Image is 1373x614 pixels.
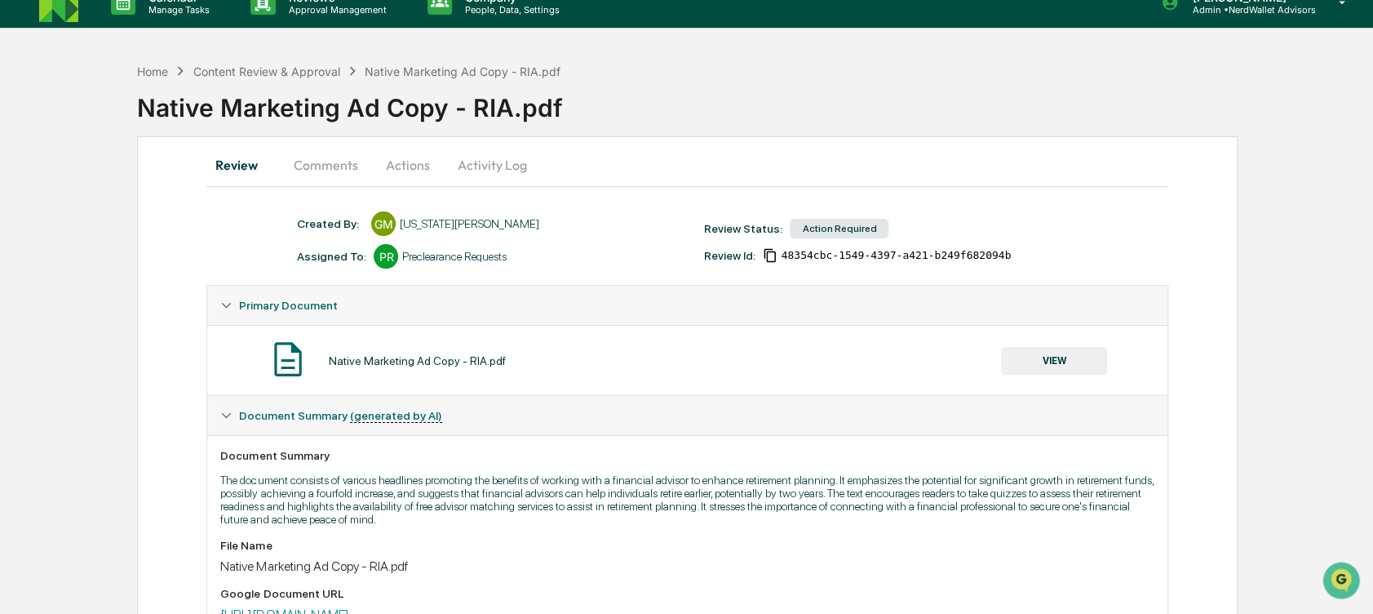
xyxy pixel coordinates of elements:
[162,361,197,373] span: Pylon
[444,145,539,185] button: Activity Log
[206,145,280,185] button: Review
[207,286,1167,325] div: Primary Document
[16,125,46,154] img: 1746055101610-c473b297-6a78-478c-a979-82029cc54cd1
[1001,347,1107,375] button: VIEW
[16,181,109,194] div: Past conversations
[34,125,64,154] img: 8933085812038_c878075ebb4cc5468115_72.jpg
[239,409,442,422] span: Document Summary
[253,178,297,198] button: See all
[239,299,338,312] span: Primary Document
[33,223,46,236] img: 1746055101610-c473b297-6a78-478c-a979-82029cc54cd1
[370,145,444,185] button: Actions
[374,244,398,269] div: PR
[51,222,132,235] span: [PERSON_NAME]
[220,558,1154,574] div: Native Marketing Ad Copy - RIA.pdf
[350,409,442,423] u: (generated by AI)
[268,339,308,380] img: Document Icon
[276,4,395,16] p: Approval Management
[16,323,29,336] div: 🔎
[207,396,1167,435] div: Document Summary (generated by AI)
[137,80,1373,122] div: Native Marketing Ad Copy - RIA.pdf
[33,290,105,306] span: Preclearance
[399,217,538,230] div: [US_STATE][PERSON_NAME]
[115,360,197,373] a: Powered byPylon
[135,290,202,306] span: Attestations
[296,217,363,230] div: Created By: ‎ ‎
[296,250,365,263] div: Assigned To:
[207,325,1167,395] div: Primary Document
[73,141,224,154] div: We're available if you need us!
[781,249,1011,262] span: 48354cbc-1549-4397-a421-b249f682094b
[135,222,141,235] span: •
[280,145,370,185] button: Comments
[33,321,103,337] span: Data Lookup
[365,65,560,78] div: Native Marketing Ad Copy - RIA.pdf
[220,587,1154,600] div: Google Document URL
[16,291,29,305] div: 🖐️
[220,539,1154,552] div: File Name
[206,145,1167,185] div: secondary tabs example
[10,283,112,313] a: 🖐️Preclearance
[193,65,340,78] div: Content Review & Approval
[135,4,218,16] p: Manage Tasks
[10,314,109,344] a: 🔎Data Lookup
[329,354,506,367] div: Native Marketing Ad Copy - RIA.pdf
[144,222,178,235] span: [DATE]
[401,250,506,263] div: Preclearance Requests
[703,222,782,235] div: Review Status:
[790,219,888,238] div: Action Required
[371,211,396,236] div: GM
[16,207,42,233] img: Jack Rasmussen
[137,65,168,78] div: Home
[220,474,1154,526] p: The document consists of various headlines promoting the benefits of working with a financial adv...
[16,34,297,60] p: How can we help?
[73,125,268,141] div: Start new chat
[703,249,755,262] div: Review Id:
[118,291,131,305] div: 🗄️
[1179,4,1315,16] p: Admin • NerdWallet Advisors
[220,449,1154,462] div: Document Summary
[277,130,297,149] button: Start new chat
[1321,560,1365,604] iframe: Open customer support
[112,283,209,313] a: 🗄️Attestations
[452,4,568,16] p: People, Data, Settings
